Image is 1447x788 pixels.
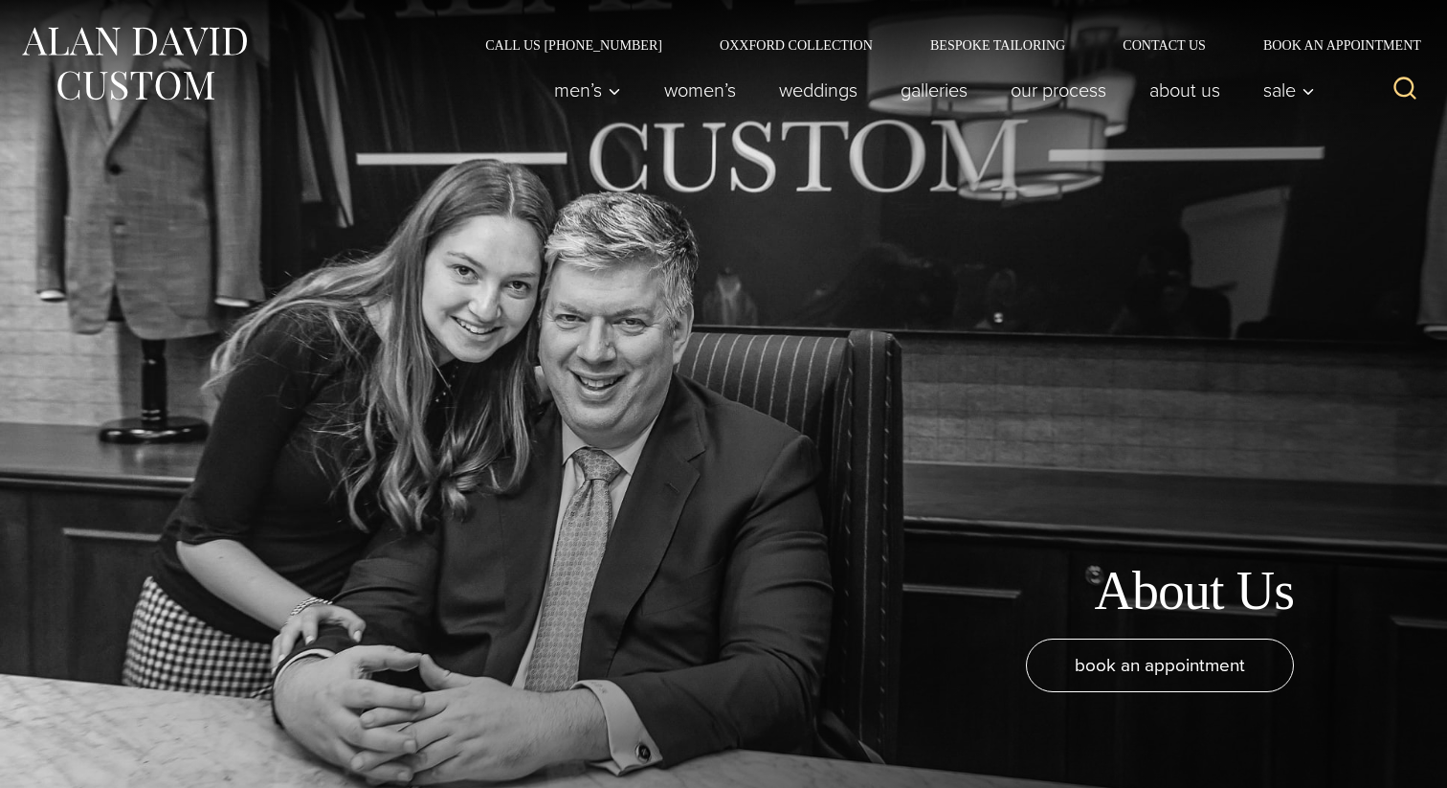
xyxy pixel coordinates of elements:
a: weddings [758,71,879,109]
span: Sale [1263,80,1315,100]
img: Alan David Custom [19,21,249,106]
a: Galleries [879,71,990,109]
button: View Search Form [1382,67,1428,113]
a: Our Process [990,71,1128,109]
a: Women’s [643,71,758,109]
a: Call Us [PHONE_NUMBER] [456,38,691,52]
span: book an appointment [1075,651,1245,679]
a: Oxxford Collection [691,38,902,52]
a: About Us [1128,71,1242,109]
a: Contact Us [1094,38,1235,52]
h1: About Us [1094,559,1294,623]
a: Bespoke Tailoring [902,38,1094,52]
a: book an appointment [1026,639,1294,692]
a: Book an Appointment [1235,38,1428,52]
nav: Primary Navigation [533,71,1325,109]
nav: Secondary Navigation [456,38,1428,52]
span: Men’s [554,80,621,100]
